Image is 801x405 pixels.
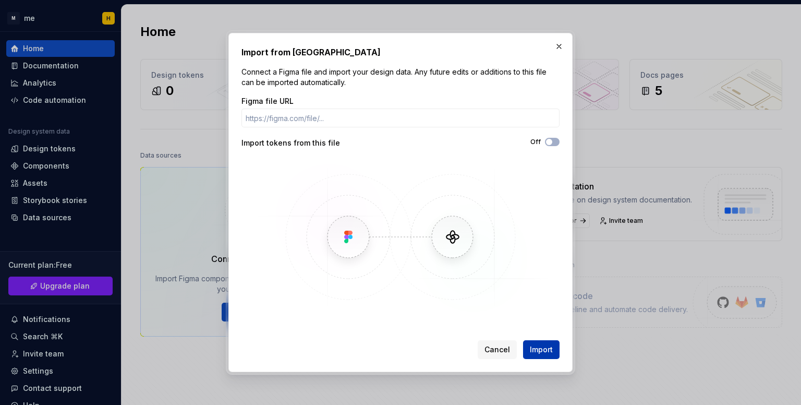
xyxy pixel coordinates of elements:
[241,138,400,148] div: Import tokens from this file
[241,109,560,127] input: https://figma.com/file/...
[530,138,541,146] label: Off
[530,344,553,355] span: Import
[241,46,560,58] h2: Import from [GEOGRAPHIC_DATA]
[241,67,560,88] p: Connect a Figma file and import your design data. Any future edits or additions to this file can ...
[478,340,517,359] button: Cancel
[241,96,294,106] label: Figma file URL
[523,340,560,359] button: Import
[484,344,510,355] span: Cancel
